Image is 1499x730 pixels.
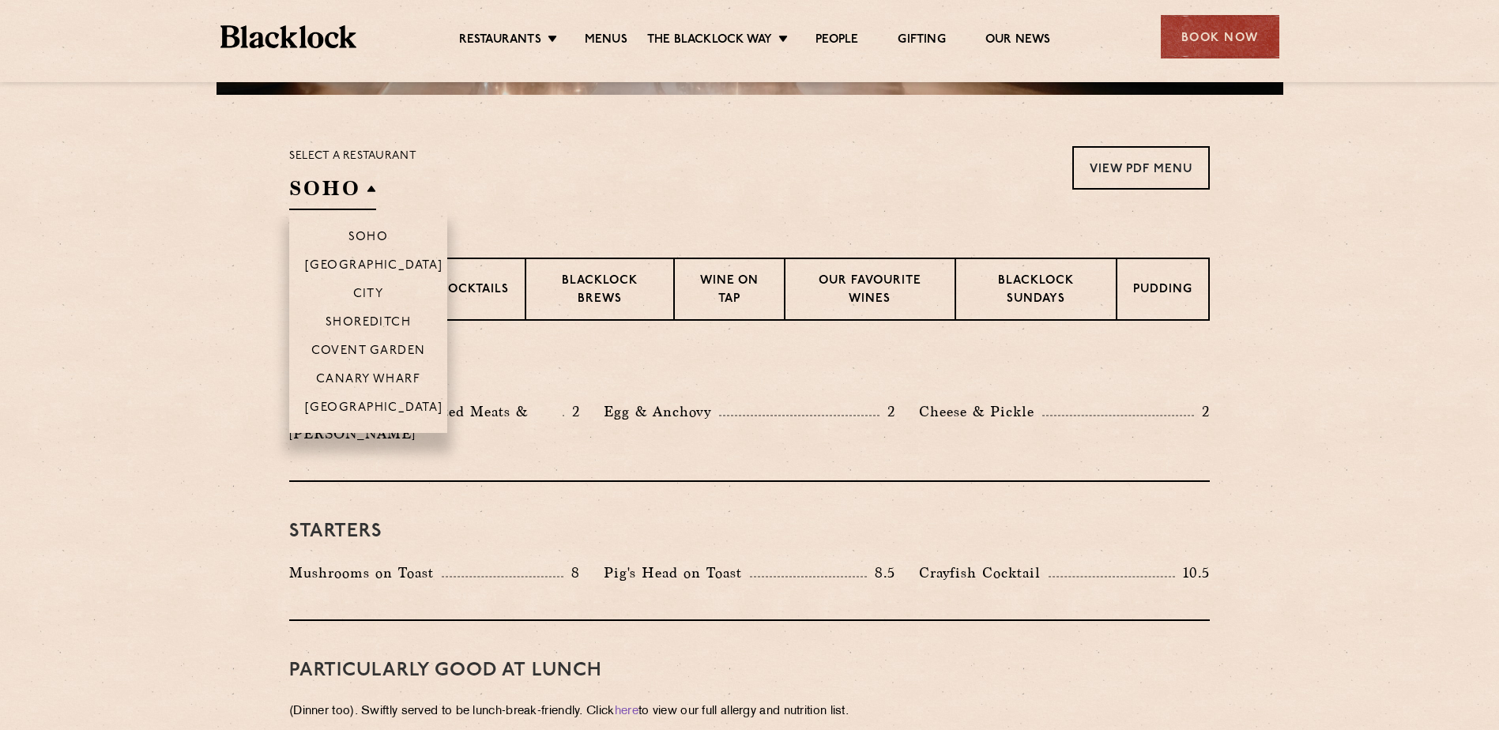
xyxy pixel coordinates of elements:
[563,563,580,583] p: 8
[1133,281,1192,301] p: Pudding
[647,32,772,50] a: The Blacklock Way
[615,706,638,717] a: here
[542,273,657,310] p: Blacklock Brews
[348,231,389,246] p: Soho
[815,32,858,50] a: People
[604,401,719,423] p: Egg & Anchovy
[289,146,416,167] p: Select a restaurant
[867,563,895,583] p: 8.5
[691,273,768,310] p: Wine on Tap
[919,401,1042,423] p: Cheese & Pickle
[353,288,384,303] p: City
[1072,146,1210,190] a: View PDF Menu
[305,401,443,417] p: [GEOGRAPHIC_DATA]
[326,316,412,332] p: Shoreditch
[604,562,750,584] p: Pig's Head on Toast
[289,360,1210,381] h3: Pre Chop Bites
[311,344,426,360] p: Covent Garden
[972,273,1100,310] p: Blacklock Sundays
[289,701,1210,723] p: (Dinner too). Swiftly served to be lunch-break-friendly. Click to view our full allergy and nutri...
[919,562,1049,584] p: Crayfish Cocktail
[585,32,627,50] a: Menus
[985,32,1051,50] a: Our News
[289,660,1210,681] h3: PARTICULARLY GOOD AT LUNCH
[316,373,420,389] p: Canary Wharf
[289,521,1210,542] h3: Starters
[305,259,443,275] p: [GEOGRAPHIC_DATA]
[879,401,895,422] p: 2
[1194,401,1210,422] p: 2
[1161,15,1279,58] div: Book Now
[459,32,541,50] a: Restaurants
[220,25,357,48] img: BL_Textured_Logo-footer-cropped.svg
[801,273,938,310] p: Our favourite wines
[289,562,442,584] p: Mushrooms on Toast
[289,175,376,210] h2: SOHO
[439,281,509,301] p: Cocktails
[564,401,580,422] p: 2
[898,32,945,50] a: Gifting
[1175,563,1210,583] p: 10.5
